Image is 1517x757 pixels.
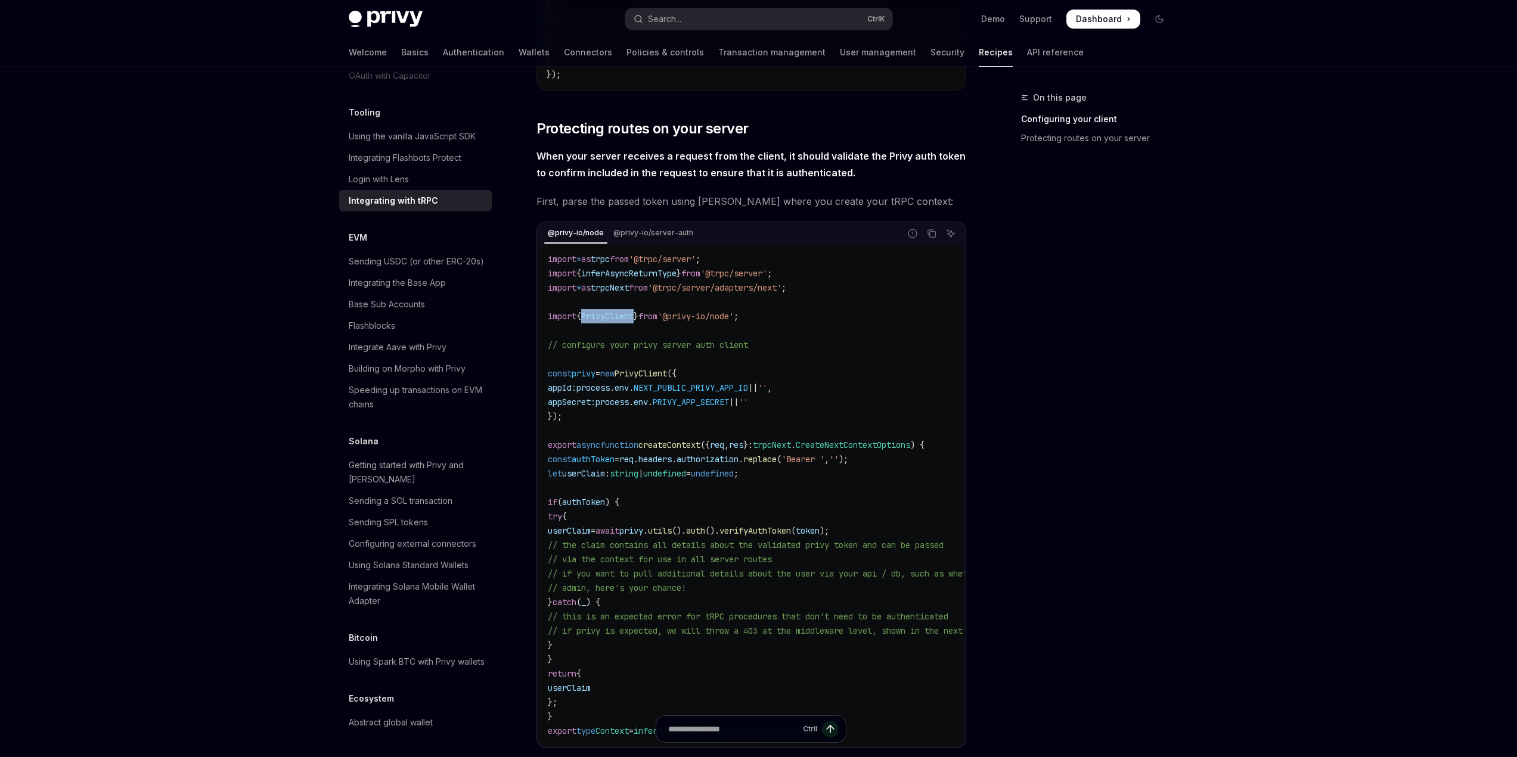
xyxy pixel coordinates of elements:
span: { [576,268,581,279]
span: let [548,468,562,479]
a: Recipes [979,38,1013,67]
span: // configure your privy server auth client [548,339,748,350]
span: . [643,525,648,536]
h5: Solana [349,434,379,448]
span: // this is an expected error for tRPC procedures that don't need to be authenticated [548,611,948,622]
span: from [629,282,648,293]
span: trpcNext [591,282,629,293]
div: Integrating Solana Mobile Wallet Adapter [349,580,485,608]
div: Speeding up transactions on EVM chains [349,383,485,412]
span: // admin, here's your chance! [548,582,686,593]
input: Ask a question... [668,716,798,742]
h5: EVM [349,230,367,245]
a: Sending USDC (or other ERC-20s) [339,251,492,272]
span: On this page [1033,91,1087,105]
span: // the claim contains all details about the validated privy token and can be passed [548,540,944,550]
span: CreateNextContextOptions [796,440,910,450]
span: . [634,454,638,465]
span: ; [767,268,772,279]
span: import [548,254,576,264]
span: PRIVY_APP_SECRET [653,397,729,407]
a: Policies & controls [626,38,704,67]
span: replace [743,454,777,465]
div: Using Solana Standard Wallets [349,558,469,572]
span: authorization [677,454,739,465]
div: Base Sub Accounts [349,297,425,311]
span: ( [557,497,562,507]
div: Configuring external connectors [349,537,476,551]
span: userClaim [562,468,605,479]
a: Using the vanilla JavaScript SDK [339,126,492,147]
span: . [648,397,653,407]
span: : [748,440,753,450]
h5: Tooling [349,105,380,120]
div: Flashblocks [349,319,395,333]
span: token [796,525,820,536]
span: Protecting routes on your server [536,119,749,138]
span: PrivyClient [581,311,634,322]
a: Sending a SOL transaction [339,490,492,512]
span: import [548,311,576,322]
button: Report incorrect code [905,226,920,241]
h5: Bitcoin [349,631,378,645]
span: { [576,311,581,322]
span: '' [829,454,839,465]
span: env [634,397,648,407]
div: Search... [648,12,681,26]
span: . [629,382,634,393]
span: import [548,282,576,293]
span: } [548,654,553,665]
a: Base Sub Accounts [339,294,492,315]
span: ) { [910,440,925,450]
a: Basics [401,38,429,67]
a: Integrating Solana Mobile Wallet Adapter [339,576,492,612]
span: PrivyClient [615,368,667,379]
span: ({ [667,368,677,379]
span: undefined [643,468,686,479]
span: ; [734,311,739,322]
span: if [548,497,557,507]
span: headers [638,454,672,465]
span: = [686,468,691,479]
span: // if you want to pull additional details about the user via your api / db, such as whether the u... [548,568,1053,579]
span: } [548,711,553,722]
a: Configuring your client [1021,110,1178,129]
span: try [548,511,562,522]
a: Welcome [349,38,387,67]
span: ( [576,597,581,608]
a: Dashboard [1066,10,1140,29]
span: '@trpc/server' [629,254,696,264]
span: { [576,668,581,679]
div: Building on Morpho with Privy [349,362,466,376]
span: res [729,440,743,450]
div: Using the vanilla JavaScript SDK [349,129,476,144]
span: = [595,368,600,379]
div: @privy-io/node [544,226,607,240]
a: Transaction management [718,38,826,67]
span: _ [581,597,586,608]
span: . [672,454,677,465]
a: Support [1019,13,1052,25]
div: Getting started with Privy and [PERSON_NAME] [349,458,485,487]
a: Protecting routes on your server [1021,129,1178,148]
span: ( [777,454,781,465]
a: Authentication [443,38,504,67]
span: ; [734,468,739,479]
span: req [619,454,634,465]
span: Ctrl K [867,14,885,24]
span: } [548,597,553,608]
span: 'Bearer ' [781,454,824,465]
span: : [605,468,610,479]
a: Using Solana Standard Wallets [339,554,492,576]
span: process [595,397,629,407]
a: Flashblocks [339,315,492,337]
span: userClaim [548,525,591,536]
span: || [729,397,739,407]
span: async [576,440,600,450]
span: ({ [700,440,710,450]
button: Ask AI [943,226,958,241]
span: inferAsyncReturnType [581,268,677,279]
span: } [634,311,638,322]
span: NEXT_PUBLIC_PRIVY_APP_ID [634,382,748,393]
button: Open search [625,8,892,30]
